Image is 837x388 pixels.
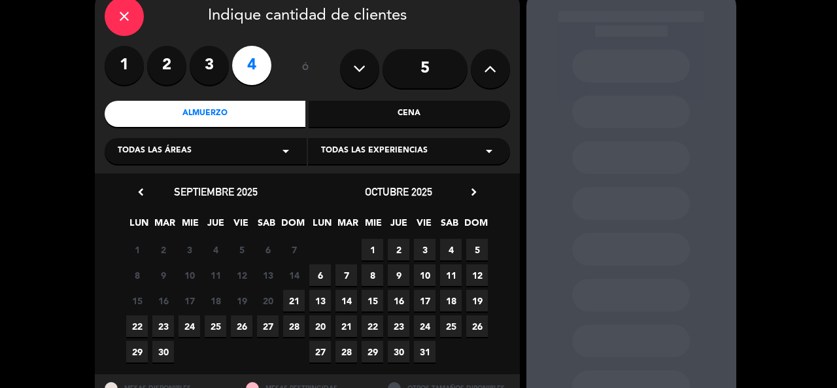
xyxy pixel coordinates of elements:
span: 28 [283,315,305,337]
span: 10 [179,264,200,286]
span: 5 [466,239,488,260]
label: 3 [190,46,229,85]
label: 2 [147,46,186,85]
span: 24 [179,315,200,337]
span: 8 [362,264,383,286]
span: 4 [205,239,226,260]
span: 20 [309,315,331,337]
span: 7 [283,239,305,260]
span: 19 [231,290,252,311]
span: 13 [257,264,279,286]
span: 9 [152,264,174,286]
span: 30 [388,341,409,362]
span: 26 [231,315,252,337]
span: 2 [388,239,409,260]
i: close [116,9,132,24]
span: 28 [335,341,357,362]
span: SAB [439,215,460,237]
span: 7 [335,264,357,286]
span: VIE [413,215,435,237]
span: 14 [283,264,305,286]
span: 17 [414,290,436,311]
span: 23 [152,315,174,337]
i: arrow_drop_down [278,143,294,159]
span: 29 [126,341,148,362]
span: octubre 2025 [365,185,432,198]
span: 6 [309,264,331,286]
span: 17 [179,290,200,311]
span: 15 [126,290,148,311]
label: 1 [105,46,144,85]
div: ó [284,46,327,92]
span: 29 [362,341,383,362]
span: 11 [205,264,226,286]
span: 30 [152,341,174,362]
span: VIE [230,215,252,237]
span: 18 [205,290,226,311]
i: chevron_left [134,185,148,199]
span: SAB [256,215,277,237]
span: 13 [309,290,331,311]
span: 26 [466,315,488,337]
label: 4 [232,46,271,85]
span: 20 [257,290,279,311]
span: 27 [309,341,331,362]
span: 25 [205,315,226,337]
span: septiembre 2025 [174,185,258,198]
span: JUE [388,215,409,237]
span: DOM [464,215,486,237]
span: 31 [414,341,436,362]
div: Cena [309,101,510,127]
span: 16 [152,290,174,311]
span: MAR [337,215,358,237]
span: 6 [257,239,279,260]
span: 4 [440,239,462,260]
span: 3 [179,239,200,260]
span: 11 [440,264,462,286]
span: MIE [362,215,384,237]
span: 12 [466,264,488,286]
span: 18 [440,290,462,311]
span: 3 [414,239,436,260]
span: LUN [128,215,150,237]
span: 5 [231,239,252,260]
div: Almuerzo [105,101,306,127]
span: 21 [335,315,357,337]
span: 24 [414,315,436,337]
span: 1 [126,239,148,260]
span: 16 [388,290,409,311]
span: 10 [414,264,436,286]
i: arrow_drop_down [481,143,497,159]
span: LUN [311,215,333,237]
span: 14 [335,290,357,311]
span: MIE [179,215,201,237]
span: 19 [466,290,488,311]
span: DOM [281,215,303,237]
span: 23 [388,315,409,337]
span: Todas las áreas [118,145,192,158]
span: Todas las experiencias [321,145,428,158]
i: chevron_right [467,185,481,199]
span: 22 [362,315,383,337]
span: 25 [440,315,462,337]
span: 22 [126,315,148,337]
span: MAR [154,215,175,237]
span: JUE [205,215,226,237]
span: 15 [362,290,383,311]
span: 21 [283,290,305,311]
span: 12 [231,264,252,286]
span: 2 [152,239,174,260]
span: 27 [257,315,279,337]
span: 8 [126,264,148,286]
span: 1 [362,239,383,260]
span: 9 [388,264,409,286]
